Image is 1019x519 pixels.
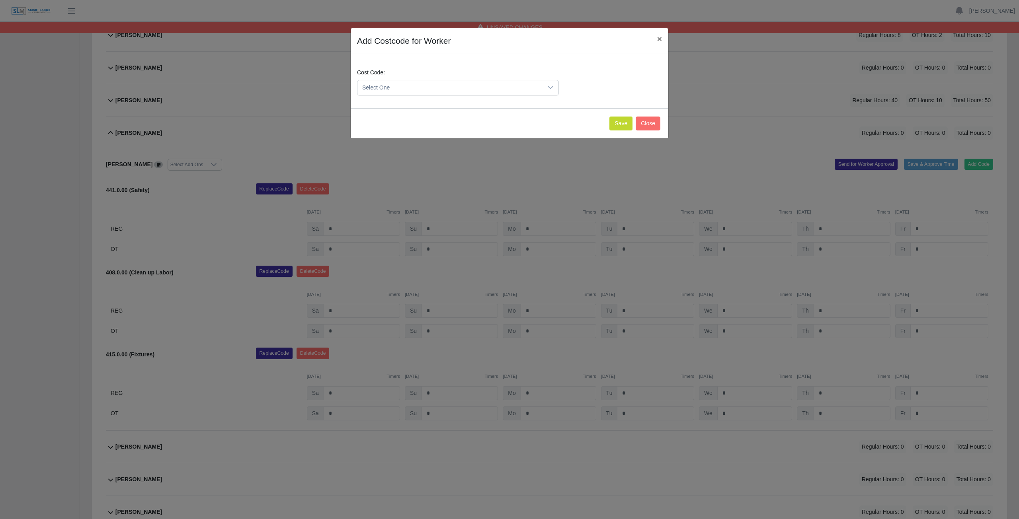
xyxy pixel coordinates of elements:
[636,117,660,130] button: Close
[657,34,662,43] span: ×
[651,28,668,49] button: Close
[357,80,543,95] span: Select One
[609,117,632,130] button: Save
[357,35,451,47] h4: Add Costcode for Worker
[357,68,385,77] label: Cost Code:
